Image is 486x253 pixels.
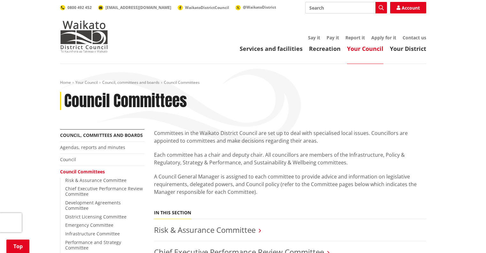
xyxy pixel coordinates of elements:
[240,45,303,52] a: Services and facilities
[390,2,426,13] a: Account
[60,144,125,150] a: Agendas, reports and minutes
[75,80,98,85] a: Your Council
[98,5,171,10] a: [EMAIL_ADDRESS][DOMAIN_NAME]
[305,2,387,13] input: Search input
[60,80,426,85] nav: breadcrumb
[60,20,108,52] img: Waikato District Council - Te Kaunihera aa Takiwaa o Waikato
[67,5,92,10] span: 0800 492 452
[60,169,105,175] a: Council Committees
[243,4,276,10] span: @WaikatoDistrict
[60,132,143,138] a: Council, committees and boards
[6,240,29,253] a: Top
[102,80,159,85] a: Council, committees and boards
[60,80,71,85] a: Home
[154,210,191,216] h5: In this section
[154,225,256,235] a: Risk & Assurance Committee
[327,35,339,41] a: Pay it
[154,173,426,203] p: A Council General Manager is assigned to each committee to provide advice and information on legi...
[345,35,365,41] a: Report it
[235,4,276,10] a: @WaikatoDistrict
[105,5,171,10] span: [EMAIL_ADDRESS][DOMAIN_NAME]
[403,35,426,41] a: Contact us
[65,214,127,220] a: District Licensing Committee
[60,5,92,10] a: 0800 492 452
[64,92,187,110] h1: Council Committees
[371,35,396,41] a: Apply for it
[65,222,113,228] a: Emergency Committee
[347,45,383,52] a: Your Council
[185,5,229,10] span: WaikatoDistrictCouncil
[154,151,426,166] p: Each committee has a chair and deputy chair. All councillors are members of the Infrastructure, P...
[309,45,341,52] a: Recreation
[154,129,426,145] p: Committees in the Waikato District Council are set up to deal with specialised local issues. Coun...
[308,35,320,41] a: Say it
[390,45,426,52] a: Your District
[65,231,120,237] a: Infrastructure Committee
[65,186,143,197] a: Chief Executive Performance Review Committee
[65,200,121,211] a: Development Agreements Committee
[65,177,127,183] a: Risk & Assurance Committee
[178,5,229,10] a: WaikatoDistrictCouncil
[65,239,121,251] a: Performance and Strategy Committee
[164,80,200,85] span: Council Committees
[60,156,76,162] a: Council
